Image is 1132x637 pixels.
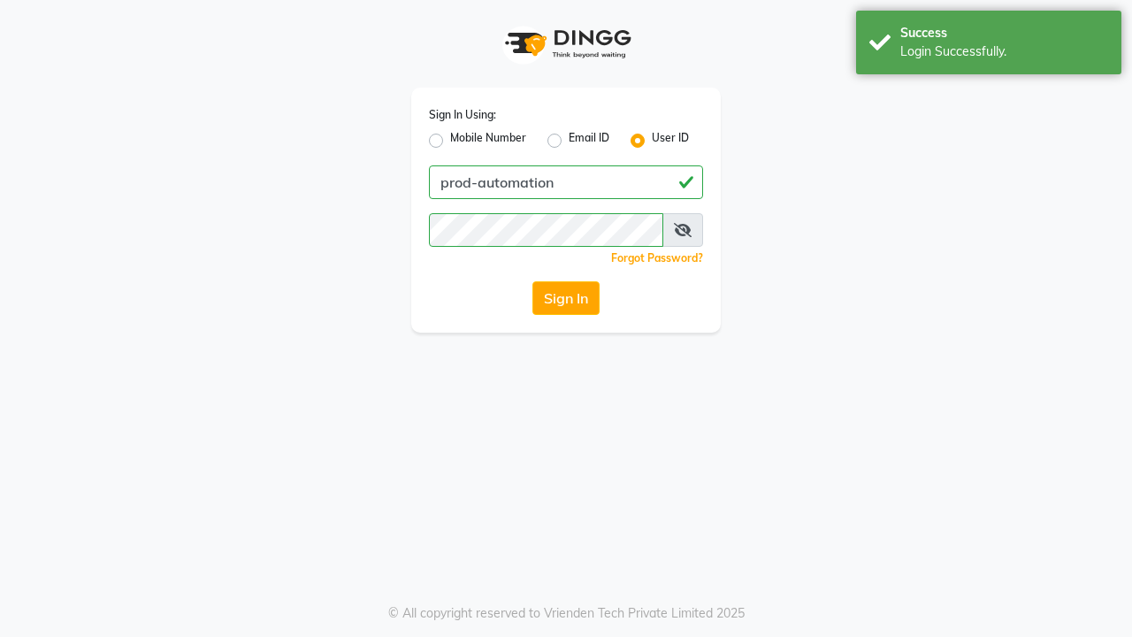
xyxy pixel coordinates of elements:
[450,130,526,151] label: Mobile Number
[532,281,600,315] button: Sign In
[900,42,1108,61] div: Login Successfully.
[652,130,689,151] label: User ID
[611,251,703,265] a: Forgot Password?
[429,213,663,247] input: Username
[900,24,1108,42] div: Success
[429,107,496,123] label: Sign In Using:
[495,18,637,70] img: logo1.svg
[429,165,703,199] input: Username
[569,130,609,151] label: Email ID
